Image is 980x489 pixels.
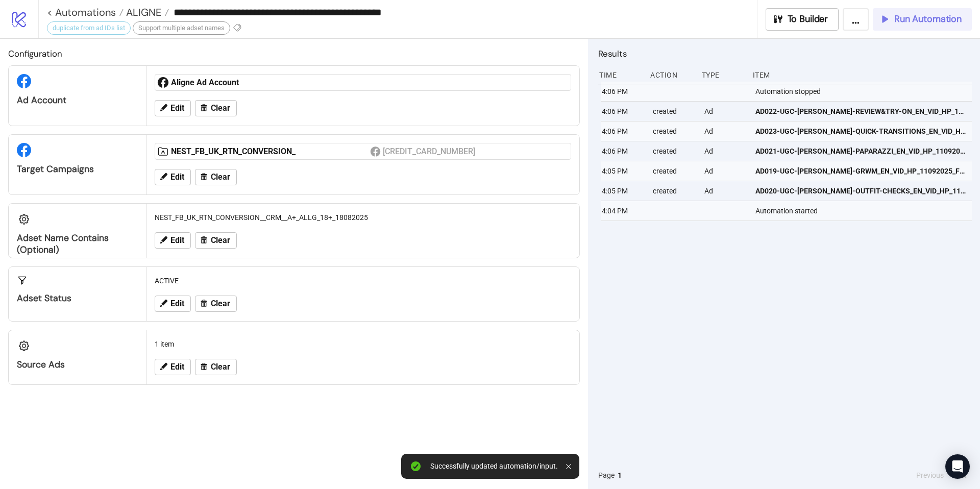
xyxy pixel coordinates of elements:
[155,100,191,116] button: Edit
[124,7,169,17] a: ALIGNE
[195,232,237,249] button: Clear
[211,173,230,182] span: Clear
[8,47,580,60] h2: Configuration
[151,208,575,227] div: NEST_FB_UK_RTN_CONVERSION__CRM__A+_ALLG_18+_18082025
[170,104,184,113] span: Edit
[652,121,696,141] div: created
[195,100,237,116] button: Clear
[766,8,839,31] button: To Builder
[755,141,967,161] a: AD021-UGC-[PERSON_NAME]-PAPARAZZI_EN_VID_HP_11092025_F_NSE_SC11_USP7_
[755,126,967,137] span: AD023-UGC-[PERSON_NAME]-QUICK-TRANSITIONS_EN_VID_HP_11092025_F_NSE_SC11_USP7_
[151,271,575,290] div: ACTIVE
[913,470,947,481] button: Previous
[945,454,970,479] div: Open Intercom Messenger
[155,232,191,249] button: Edit
[873,8,972,31] button: Run Automation
[47,7,124,17] a: < Automations
[171,146,370,157] div: NEST_FB_UK_RTN_CONVERSION_
[601,121,645,141] div: 4:06 PM
[17,359,138,371] div: Source Ads
[755,181,967,201] a: AD020-UGC-[PERSON_NAME]-OUTFIT-CHECKS_EN_VID_HP_11092025_F_NSE_SC11_USP7_
[894,13,962,25] span: Run Automation
[170,362,184,372] span: Edit
[601,201,645,221] div: 4:04 PM
[703,181,747,201] div: Ad
[601,102,645,121] div: 4:06 PM
[703,102,747,121] div: Ad
[17,163,138,175] div: Target Campaigns
[601,82,645,101] div: 4:06 PM
[752,65,972,85] div: Item
[703,121,747,141] div: Ad
[171,77,370,88] div: Aligne Ad Account
[598,65,642,85] div: Time
[17,232,138,256] div: Adset Name contains (optional)
[601,181,645,201] div: 4:05 PM
[598,47,972,60] h2: Results
[755,121,967,141] a: AD023-UGC-[PERSON_NAME]-QUICK-TRANSITIONS_EN_VID_HP_11092025_F_NSE_SC11_USP7_
[155,359,191,375] button: Edit
[754,201,974,221] div: Automation started
[755,185,967,197] span: AD020-UGC-[PERSON_NAME]-OUTFIT-CHECKS_EN_VID_HP_11092025_F_NSE_SC11_USP7_
[211,104,230,113] span: Clear
[843,8,869,31] button: ...
[754,82,974,101] div: Automation stopped
[788,13,828,25] span: To Builder
[598,470,615,481] span: Page
[124,6,161,19] span: ALIGNE
[652,141,696,161] div: created
[755,161,967,181] a: AD019-UGC-[PERSON_NAME]-GRWM_EN_VID_HP_11092025_F_NSE_SC11_USP7_
[170,236,184,245] span: Edit
[155,296,191,312] button: Edit
[615,470,625,481] button: 1
[47,21,131,35] div: duplicate from ad IDs list
[755,106,967,117] span: AD022-UGC-[PERSON_NAME]-REVIEW&TRY-ON_EN_VID_HP_11092025_F_NSE_SC11_USP7_
[133,21,230,35] div: Support multiple adset names
[652,161,696,181] div: created
[195,296,237,312] button: Clear
[383,145,477,158] div: [CREDIT_CARD_NUMBER]
[652,181,696,201] div: created
[155,169,191,185] button: Edit
[430,462,558,471] div: Successfully updated automation/input.
[703,141,747,161] div: Ad
[703,161,747,181] div: Ad
[211,299,230,308] span: Clear
[170,299,184,308] span: Edit
[211,236,230,245] span: Clear
[17,94,138,106] div: Ad Account
[755,145,967,157] span: AD021-UGC-[PERSON_NAME]-PAPARAZZI_EN_VID_HP_11092025_F_NSE_SC11_USP7_
[755,102,967,121] a: AD022-UGC-[PERSON_NAME]-REVIEW&TRY-ON_EN_VID_HP_11092025_F_NSE_SC11_USP7_
[211,362,230,372] span: Clear
[601,161,645,181] div: 4:05 PM
[195,169,237,185] button: Clear
[195,359,237,375] button: Clear
[170,173,184,182] span: Edit
[755,165,967,177] span: AD019-UGC-[PERSON_NAME]-GRWM_EN_VID_HP_11092025_F_NSE_SC11_USP7_
[701,65,745,85] div: Type
[601,141,645,161] div: 4:06 PM
[652,102,696,121] div: created
[649,65,693,85] div: Action
[151,334,575,354] div: 1 item
[17,292,138,304] div: Adset Status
